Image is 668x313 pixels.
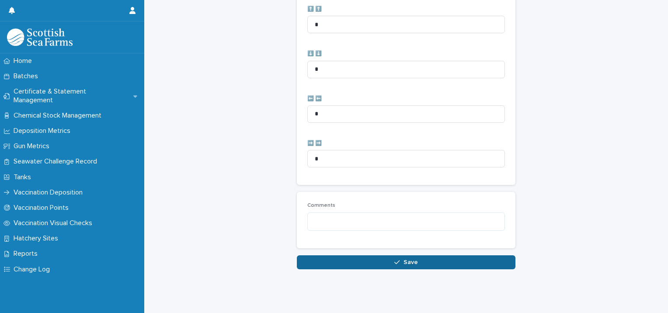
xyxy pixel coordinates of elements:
[10,250,45,258] p: Reports
[7,28,73,46] img: uOABhIYSsOPhGJQdTwEw
[10,173,38,181] p: Tanks
[10,57,39,65] p: Home
[297,255,515,269] button: Save
[10,204,76,212] p: Vaccination Points
[10,188,90,197] p: Vaccination Deposition
[307,203,335,208] span: Comments
[10,219,99,227] p: Vaccination Visual Checks
[307,96,322,101] span: ⬅️ ⬅️
[404,259,418,265] span: Save
[10,111,108,120] p: Chemical Stock Management
[10,157,104,166] p: Seawater Challenge Record
[307,141,322,146] span: ➡️ ➡️
[10,142,56,150] p: Gun Metrics
[307,7,322,12] span: ⬆️ ⬆️
[10,265,57,274] p: Change Log
[10,234,65,243] p: Hatchery Sites
[307,51,322,56] span: ⬇️ ⬇️
[10,72,45,80] p: Batches
[10,127,77,135] p: Deposition Metrics
[10,87,133,104] p: Certificate & Statement Management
